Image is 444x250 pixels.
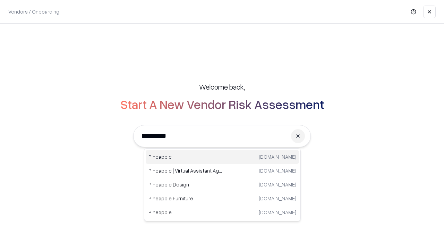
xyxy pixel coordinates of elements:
[148,153,222,160] p: Pineapple
[148,167,222,174] p: Pineapple | Virtual Assistant Agency
[8,8,59,15] p: Vendors / Onboarding
[120,97,324,111] h2: Start A New Vendor Risk Assessment
[144,148,301,221] div: Suggestions
[259,167,296,174] p: [DOMAIN_NAME]
[259,153,296,160] p: [DOMAIN_NAME]
[199,82,245,92] h5: Welcome back,
[259,195,296,202] p: [DOMAIN_NAME]
[259,181,296,188] p: [DOMAIN_NAME]
[148,209,222,216] p: Pineapple
[148,181,222,188] p: Pineapple Design
[259,209,296,216] p: [DOMAIN_NAME]
[148,195,222,202] p: Pineapple Furniture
